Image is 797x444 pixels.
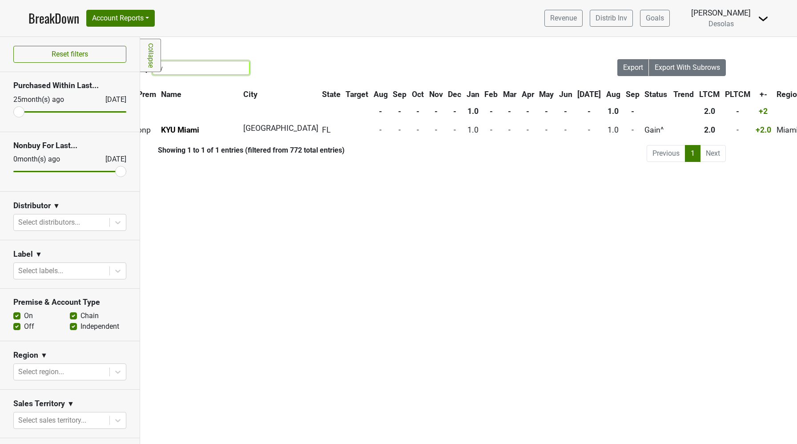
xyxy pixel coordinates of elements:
[13,81,126,90] h3: Purchased Within Last...
[35,249,42,260] span: ▼
[410,86,426,102] th: Oct: activate to sort column ascending
[86,10,155,27] button: Account Reports
[467,125,479,134] span: 1.0
[519,86,536,102] th: Apr: activate to sort column ascending
[624,86,642,102] th: Sep: activate to sort column ascending
[13,399,65,408] h3: Sales Territory
[604,86,623,102] th: Aug: activate to sort column ascending
[97,154,126,165] div: [DATE]
[13,141,126,150] h3: Nonbuy For Last...
[446,86,463,102] th: Dec: activate to sort column ascending
[537,86,556,102] th: May: activate to sort column ascending
[588,125,590,134] span: -
[40,350,48,361] span: ▼
[241,86,314,102] th: City: activate to sort column ascending
[13,94,84,105] div: 25 month(s) ago
[699,90,720,99] span: LTCM
[758,13,769,24] img: Dropdown Menu
[371,86,390,102] th: Aug: activate to sort column ascending
[624,103,642,119] th: -
[13,298,126,307] h3: Premise & Account Type
[501,86,519,102] th: Mar: activate to sort column ascending
[617,59,649,76] button: Export
[544,10,583,27] a: Revenue
[655,63,720,72] span: Export With Subrows
[604,103,623,119] th: 1.0
[243,124,318,133] span: [GEOGRAPHIC_DATA]
[519,103,536,119] th: -
[756,125,771,134] span: +2.0
[24,311,33,321] label: On
[760,90,767,99] span: +-
[427,86,445,102] th: Nov: activate to sort column ascending
[490,125,492,134] span: -
[53,201,60,211] span: ▼
[557,86,575,102] th: Jun: activate to sort column ascending
[649,59,726,76] button: Export With Subrows
[708,20,734,28] span: Desolas
[161,90,181,99] span: Name
[464,103,482,119] th: 1.0
[391,103,409,119] th: -
[725,90,750,99] span: PLTCM
[322,125,330,134] span: FL
[557,103,575,119] th: -
[137,90,156,99] span: Prem
[379,125,382,134] span: -
[113,146,345,154] div: Showing 1 to 1 of 1 entries (filtered from 772 total entries)
[697,86,722,102] th: LTCM: activate to sort column ascending
[81,311,99,321] label: Chain
[24,321,34,332] label: Off
[13,250,33,259] h3: Label
[642,120,670,139] td: Gain^
[454,125,456,134] span: -
[545,125,547,134] span: -
[346,90,368,99] span: Target
[691,7,751,19] div: [PERSON_NAME]
[673,90,694,99] span: Trend
[527,125,529,134] span: -
[13,46,126,63] button: Reset filters
[623,63,643,72] span: Export
[501,103,519,119] th: -
[391,86,409,102] th: Sep: activate to sort column ascending
[576,103,604,119] th: -
[483,103,500,119] th: -
[608,125,619,134] span: 1.0
[704,125,715,134] span: 2.0
[644,90,667,99] span: Status
[398,125,401,134] span: -
[161,125,199,134] a: KYU Miami
[723,86,753,102] th: PLTCM: activate to sort column ascending
[13,154,84,165] div: 0 month(s) ago
[483,86,500,102] th: Feb: activate to sort column ascending
[508,125,511,134] span: -
[410,103,426,119] th: -
[590,10,633,27] a: Distrib Inv
[135,120,158,139] td: onp
[642,86,670,102] th: Status: activate to sort column ascending
[759,107,768,116] span: +2
[537,103,556,119] th: -
[672,86,696,102] th: Trend: activate to sort column ascending
[28,9,79,28] a: BreakDown
[435,125,437,134] span: -
[685,145,700,162] a: 1
[640,10,670,27] a: Goals
[417,125,419,134] span: -
[97,94,126,105] div: [DATE]
[632,125,634,134] span: -
[427,103,445,119] th: -
[343,86,370,102] th: Target: activate to sort column ascending
[753,86,773,102] th: +-: activate to sort column ascending
[697,103,722,119] th: 2.0
[371,103,390,119] th: -
[737,125,739,134] span: -
[13,351,38,360] h3: Region
[576,86,604,102] th: Jul: activate to sort column ascending
[723,103,753,119] th: -
[67,399,74,409] span: ▼
[135,86,158,102] th: Prem: activate to sort column ascending
[564,125,567,134] span: -
[81,321,119,332] label: Independent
